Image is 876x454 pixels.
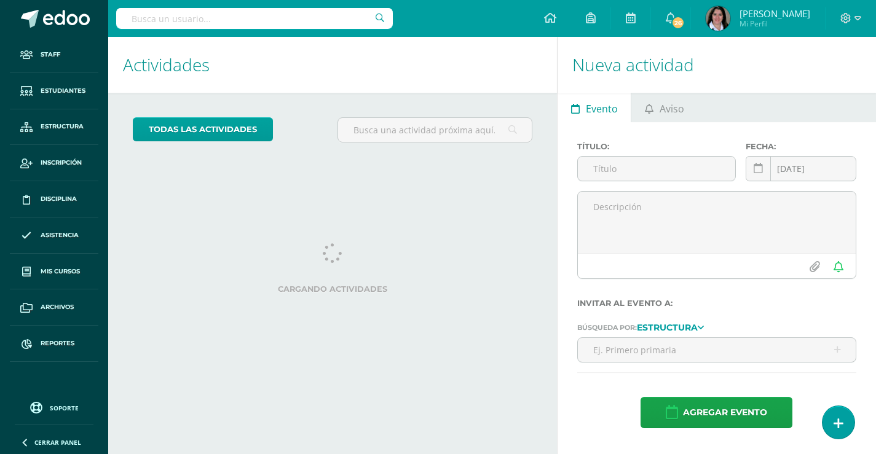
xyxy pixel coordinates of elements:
span: Asistencia [41,230,79,240]
a: Aviso [631,93,697,122]
span: 26 [671,16,684,29]
span: Mi Perfil [740,18,810,29]
label: Título: [577,142,736,151]
span: Búsqueda por: [577,323,637,332]
input: Fecha de entrega [746,157,856,181]
a: Soporte [15,399,93,415]
a: Archivos [10,289,98,326]
a: Estudiantes [10,73,98,109]
button: Agregar evento [641,397,792,428]
a: Reportes [10,326,98,362]
a: Asistencia [10,217,98,254]
span: Cerrar panel [34,438,81,447]
a: Estructura [10,109,98,146]
label: Cargando actividades [133,284,532,294]
input: Busca una actividad próxima aquí... [338,118,532,142]
span: Mis cursos [41,267,80,276]
a: Inscripción [10,145,98,181]
span: Estructura [41,122,84,131]
a: Disciplina [10,181,98,217]
a: Staff [10,37,98,73]
a: Estructura [637,323,704,331]
input: Título [578,157,735,181]
input: Ej. Primero primaria [578,338,856,362]
strong: Estructura [637,322,698,333]
span: Estudiantes [41,86,85,96]
a: Evento [558,93,631,122]
span: Staff [41,50,60,60]
span: Inscripción [41,158,82,168]
span: [PERSON_NAME] [740,7,810,20]
span: Aviso [660,94,684,123]
span: Disciplina [41,194,77,204]
label: Fecha: [746,142,856,151]
h1: Actividades [123,37,542,93]
a: Mis cursos [10,254,98,290]
span: Soporte [50,404,79,412]
h1: Nueva actividad [572,37,861,93]
span: Reportes [41,339,74,348]
span: Evento [586,94,618,123]
span: Archivos [41,302,74,312]
label: Invitar al evento a: [577,299,856,308]
span: Agregar evento [683,397,767,428]
a: todas las Actividades [133,117,273,141]
input: Busca un usuario... [116,8,393,29]
img: dbaff9155df2cbddabe12780bec20cac.png [706,6,730,31]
